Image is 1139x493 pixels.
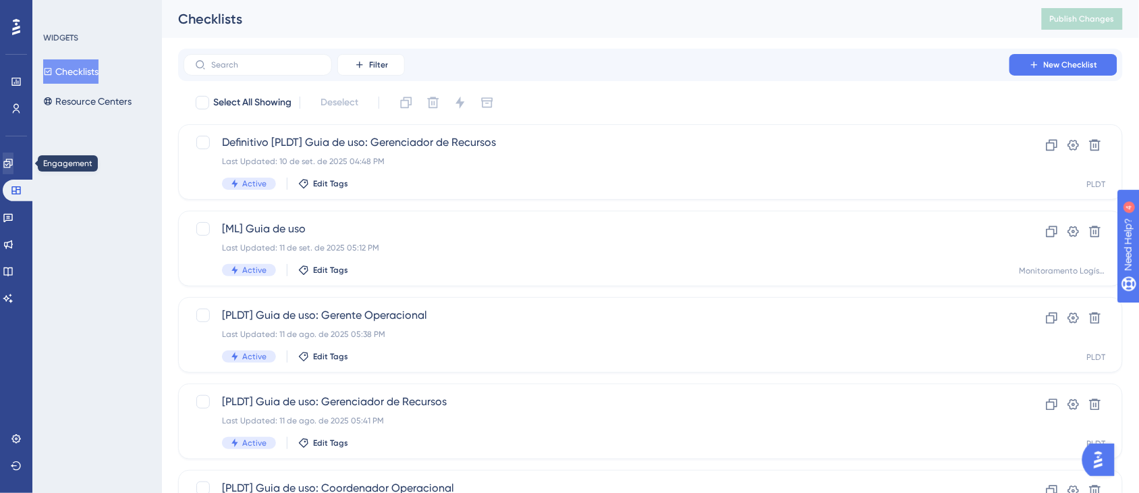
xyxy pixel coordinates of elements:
div: Diênifer diz… [11,374,259,446]
div: Last Updated: 11 de ago. de 2025 05:38 PM [222,329,971,340]
div: Monitoramento Logístico [1020,265,1106,276]
button: Checklists [43,59,99,84]
span: Active [242,351,267,362]
button: Edit Tags [298,438,348,448]
div: Alexandre diz… [11,155,259,209]
span: Edit Tags [313,351,348,362]
div: Alexandre diz… [11,80,259,111]
div: Já fizemos a limpeza de cachê. Não funcionou [49,155,259,198]
div: Acontece em vários [155,88,248,102]
div: PLDT [1087,438,1106,449]
img: Profile image for Diênifer [38,7,60,29]
div: PLDT [1087,179,1106,190]
button: New Checklist [1009,54,1117,76]
div: Um deles é o 101296 [186,120,248,146]
button: Resource Centers [43,89,132,113]
span: Edit Tags [313,265,348,276]
button: Carregar anexo [21,433,32,444]
div: Qualquer dúvida, estarei à disposição! 🤗 [22,338,211,365]
button: Filter [337,54,405,76]
span: Filter [369,59,388,70]
button: Edit Tags [298,265,348,276]
span: Edit Tags [313,438,348,448]
div: 4 [94,7,98,18]
div: Last Updated: 10 de set. de 2025 04:48 PM [222,156,971,167]
div: Obrigada, vou verificar melhor e em breve te retorno. [11,209,221,251]
h1: Diênifer [65,7,108,17]
span: New Checklist [1044,59,1098,70]
span: Active [242,178,267,189]
input: Search [211,60,321,70]
div: Diênifer diz… [11,253,259,284]
div: Diênifer diz… [11,209,259,253]
button: Início [211,5,237,31]
button: Edit Tags [298,178,348,189]
div: Last Updated: 11 de ago. de 2025 05:41 PM [222,415,971,426]
span: Edit Tags [313,178,348,189]
div: Fechar [237,5,261,30]
span: Need Help? [32,3,84,20]
a: artigo [141,305,169,316]
div: Você está usando "OR", mas neste caso deveria usar "AND". Esseartigoexplica melhor o uso dessas c... [11,284,221,373]
div: Ah acho que identifiquei o problema! [22,261,197,274]
span: Select All Showing [213,95,291,111]
textarea: Envie uma mensagem... [11,405,258,427]
button: Edit Tags [298,351,348,362]
a: artigo [42,383,70,394]
div: Já fizemos a limpeza de cachê. Não funcionou [59,163,248,190]
div: Last Updated: 11 de set. de 2025 05:12 PM [222,242,971,253]
button: Seletor de Gif [64,433,75,444]
button: Seletor de emoji [43,433,53,444]
div: Obrigada, vou verificar melhor e em breve te retorno. [22,217,211,243]
span: Publish Changes [1050,14,1115,24]
div: PLDT [1087,352,1106,363]
span: [PLDT] Guia de uso: Gerente Operacional [222,307,971,323]
span: [PLDT] Guia de uso: Gerenciador de Recursos [222,394,971,410]
span: Active [242,438,267,448]
span: Active [242,265,267,276]
div: Um deles é o101296 [175,111,259,154]
div: Checklists [178,9,1008,28]
div: Ah acho que identifiquei o problema! [11,253,208,282]
div: WIDGETS [43,32,78,43]
span: Definitivo [PLDT] Guia de uso: Gerenciador de Recursos [222,134,971,151]
div: Esteartigotambém explica mais sobre isso. 😉 [11,374,221,417]
button: go back [9,5,34,31]
p: Ativo [65,17,88,30]
span: [ML] Guia de uso [222,221,971,237]
div: Você está usando "OR", mas neste caso deveria usar "AND". Esse explica melhor o uso dessas condiç... [22,292,211,332]
button: Deselect [308,90,370,115]
div: Acontece em vários [144,80,259,110]
span: Deselect [321,95,358,111]
div: Diênifer diz… [11,284,259,374]
iframe: UserGuiding AI Assistant Launcher [1082,440,1123,480]
button: Enviar mensagem… [231,427,253,449]
div: Obrigada! [22,48,211,61]
button: Start recording [86,433,96,444]
div: Alexandre diz… [11,111,259,155]
div: Este também explica mais sobre isso. 😉 [22,382,211,409]
button: Publish Changes [1042,8,1123,30]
